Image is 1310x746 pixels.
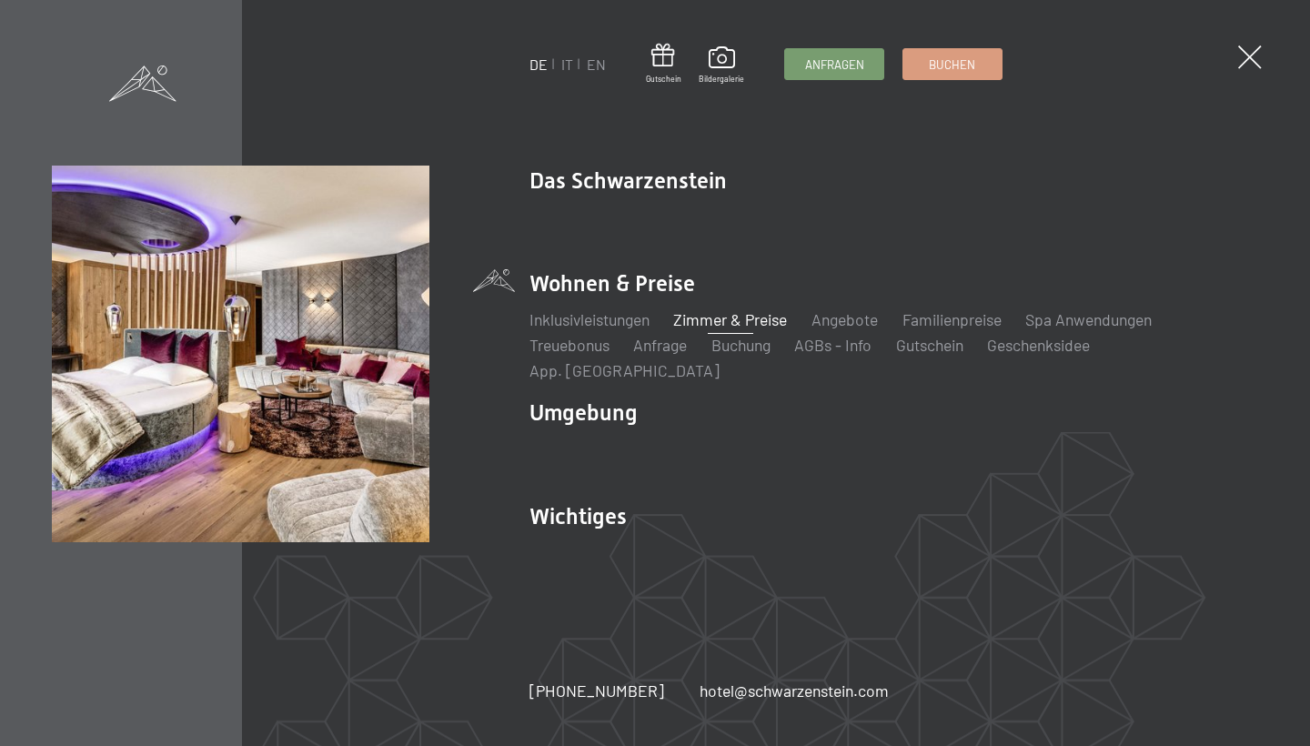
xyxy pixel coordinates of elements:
[902,309,1001,329] a: Familienpreise
[786,49,884,79] a: Anfragen
[646,74,681,85] span: Gutschein
[711,335,771,355] a: Buchung
[811,309,878,329] a: Angebote
[529,335,610,355] a: Treuebonus
[700,74,745,85] span: Bildergalerie
[529,680,664,702] a: [PHONE_NUMBER]
[529,360,720,380] a: App. [GEOGRAPHIC_DATA]
[587,55,606,73] a: EN
[561,55,573,73] a: IT
[529,55,548,73] a: DE
[674,309,788,329] a: Zimmer & Preise
[700,46,745,85] a: Bildergalerie
[529,680,664,701] span: [PHONE_NUMBER]
[634,335,688,355] a: Anfrage
[1025,309,1152,329] a: Spa Anwendungen
[896,335,963,355] a: Gutschein
[700,680,889,702] a: hotel@schwarzenstein.com
[903,49,1002,79] a: Buchen
[987,335,1090,355] a: Geschenksidee
[805,56,864,73] span: Anfragen
[646,44,681,85] a: Gutschein
[794,335,872,355] a: AGBs - Info
[929,56,975,73] span: Buchen
[529,309,650,329] a: Inklusivleistungen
